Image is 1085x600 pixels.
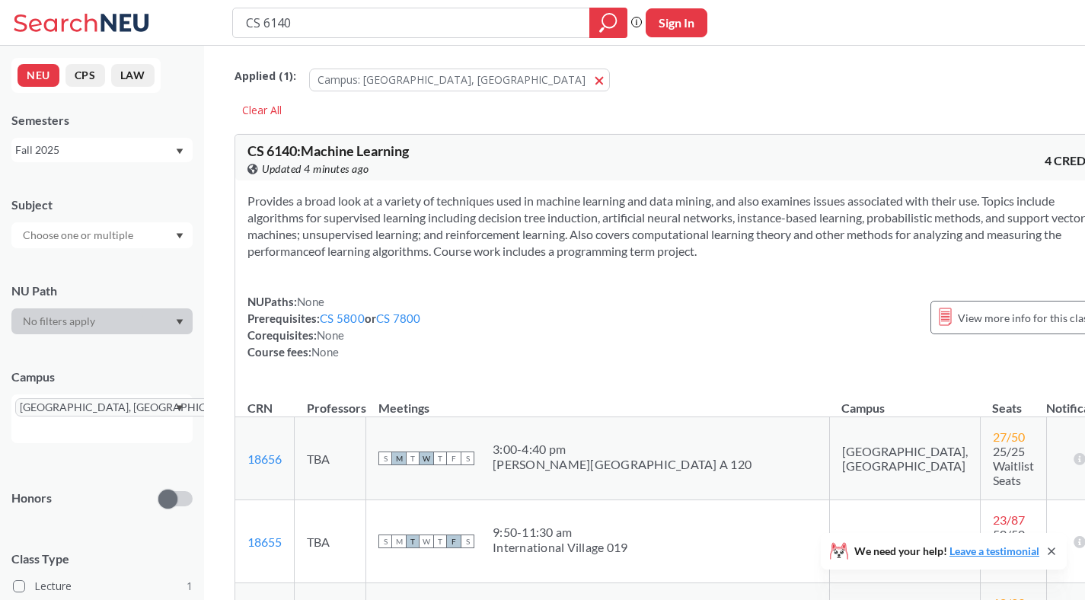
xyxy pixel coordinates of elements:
[949,544,1039,557] a: Leave a testimonial
[11,138,193,162] div: Fall 2025Dropdown arrow
[406,452,420,465] span: T
[297,295,324,308] span: None
[311,345,339,359] span: None
[493,457,752,472] div: [PERSON_NAME][GEOGRAPHIC_DATA] A 120
[599,12,617,34] svg: magnifying glass
[111,64,155,87] button: LAW
[392,535,406,548] span: M
[366,385,830,417] th: Meetings
[11,308,193,334] div: Dropdown arrow
[461,452,474,465] span: S
[11,369,193,385] div: Campus
[493,525,627,540] div: 9:50 - 11:30 am
[11,112,193,129] div: Semesters
[15,226,143,244] input: Choose one or multiple
[378,535,392,548] span: S
[11,490,52,507] p: Honors
[262,161,369,177] span: Updated 4 minutes ago
[65,64,105,87] button: CPS
[11,394,193,443] div: [GEOGRAPHIC_DATA], [GEOGRAPHIC_DATA]X to remove pillDropdown arrow
[854,546,1039,557] span: We need your help!
[493,442,752,457] div: 3:00 - 4:40 pm
[493,540,627,555] div: International Village 019
[11,282,193,299] div: NU Path
[295,417,366,500] td: TBA
[295,500,366,583] td: TBA
[433,452,447,465] span: T
[317,328,344,342] span: None
[406,535,420,548] span: T
[176,319,183,325] svg: Dropdown arrow
[247,535,282,549] a: 18655
[993,429,1025,444] span: 27 / 50
[993,444,1034,487] span: 25/25 Waitlist Seats
[244,10,579,36] input: Class, professor, course number, "phrase"
[247,400,273,416] div: CRN
[320,311,365,325] a: CS 5800
[176,148,183,155] svg: Dropdown arrow
[829,385,980,417] th: Campus
[176,233,183,239] svg: Dropdown arrow
[829,500,980,583] td: [GEOGRAPHIC_DATA]
[589,8,627,38] div: magnifying glass
[993,527,1034,570] span: 50/50 Waitlist Seats
[447,535,461,548] span: F
[378,452,392,465] span: S
[392,452,406,465] span: M
[993,512,1025,527] span: 23 / 87
[11,196,193,213] div: Subject
[829,417,980,500] td: [GEOGRAPHIC_DATA], [GEOGRAPHIC_DATA]
[11,551,193,567] span: Class Type
[235,99,289,122] div: Clear All
[247,142,409,159] span: CS 6140 : Machine Learning
[980,385,1046,417] th: Seats
[461,535,474,548] span: S
[420,535,433,548] span: W
[420,452,433,465] span: W
[247,293,421,360] div: NUPaths: Prerequisites: or Corequisites: Course fees:
[235,68,296,85] span: Applied ( 1 ):
[13,576,193,596] label: Lecture
[646,8,707,37] button: Sign In
[18,64,59,87] button: NEU
[447,452,461,465] span: F
[176,405,183,411] svg: Dropdown arrow
[15,398,257,416] span: [GEOGRAPHIC_DATA], [GEOGRAPHIC_DATA]X to remove pill
[309,69,610,91] button: Campus: [GEOGRAPHIC_DATA], [GEOGRAPHIC_DATA]
[187,578,193,595] span: 1
[15,142,174,158] div: Fall 2025
[376,311,421,325] a: CS 7800
[318,72,586,87] span: Campus: [GEOGRAPHIC_DATA], [GEOGRAPHIC_DATA]
[247,452,282,466] a: 18656
[295,385,366,417] th: Professors
[433,535,447,548] span: T
[11,222,193,248] div: Dropdown arrow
